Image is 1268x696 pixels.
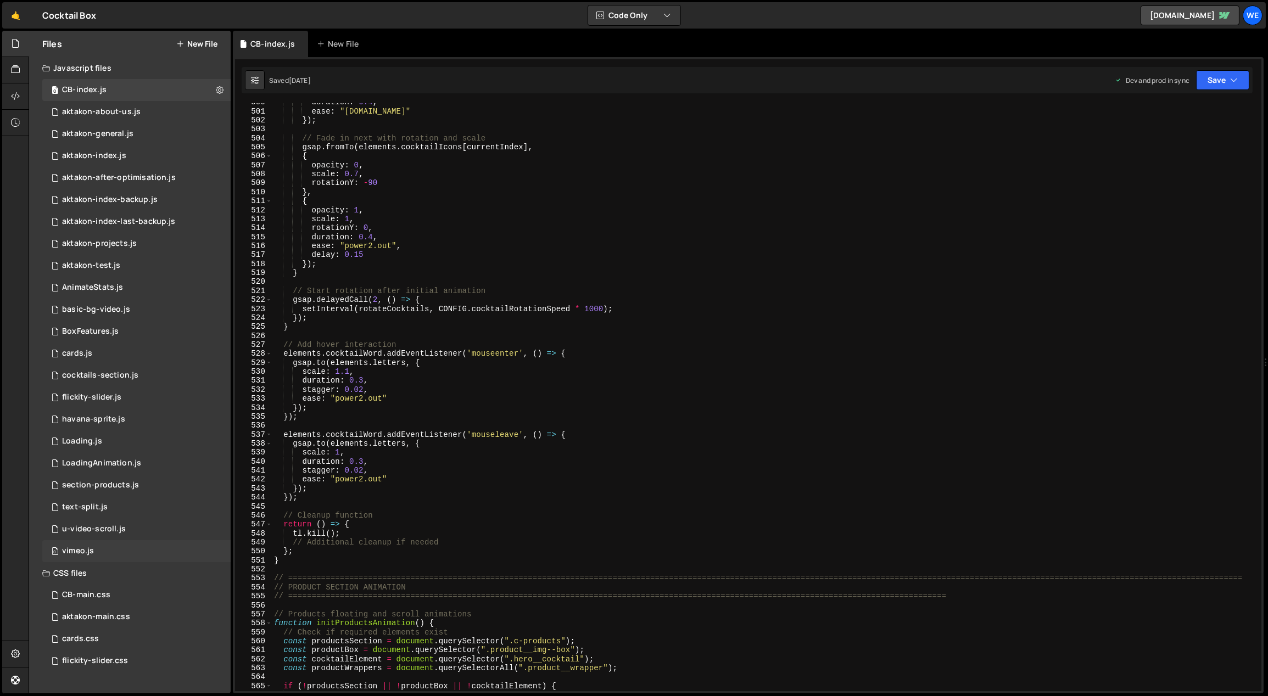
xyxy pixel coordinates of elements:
[235,223,272,232] div: 514
[235,574,272,582] div: 553
[235,143,272,151] div: 505
[42,123,231,145] div: 12094/45380.js
[235,287,272,295] div: 521
[235,242,272,250] div: 516
[1243,5,1263,25] a: We
[62,85,107,95] div: CB-index.js
[235,466,272,475] div: 541
[235,547,272,555] div: 550
[235,268,272,277] div: 519
[235,610,272,619] div: 557
[235,367,272,376] div: 530
[62,502,108,512] div: text-split.js
[235,151,272,160] div: 506
[317,38,363,49] div: New File
[235,421,272,430] div: 536
[235,349,272,358] div: 528
[42,430,231,452] div: 12094/34884.js
[42,321,231,343] div: 12094/30497.js
[42,584,231,606] div: 12094/46487.css
[235,448,272,457] div: 539
[235,116,272,125] div: 502
[42,540,231,562] div: 12094/29507.js
[62,129,133,139] div: aktakon-general.js
[62,107,141,117] div: aktakon-about-us.js
[235,511,272,520] div: 546
[42,364,231,386] div: 12094/36060.js
[1196,70,1249,90] button: Save
[269,76,311,85] div: Saved
[235,358,272,367] div: 529
[235,340,272,349] div: 527
[42,211,231,233] div: 12094/44999.js
[62,261,120,271] div: aktakon-test.js
[235,529,272,538] div: 548
[235,583,272,592] div: 554
[235,215,272,223] div: 513
[62,414,125,424] div: havana-sprite.js
[42,277,231,299] div: 12094/30498.js
[235,655,272,664] div: 562
[42,386,231,408] div: 12094/35474.js
[29,57,231,79] div: Javascript files
[42,628,231,650] div: 12094/34666.css
[62,524,126,534] div: u-video-scroll.js
[42,167,231,189] div: 12094/46147.js
[235,628,272,637] div: 559
[235,376,272,385] div: 531
[250,38,295,49] div: CB-index.js
[62,195,158,205] div: aktakon-index-backup.js
[235,250,272,259] div: 517
[235,403,272,412] div: 534
[235,592,272,600] div: 555
[235,412,272,421] div: 535
[62,546,94,556] div: vimeo.js
[62,436,102,446] div: Loading.js
[62,239,137,249] div: aktakon-projects.js
[42,606,231,628] div: 12094/43205.css
[235,646,272,654] div: 561
[235,260,272,268] div: 518
[289,76,311,85] div: [DATE]
[62,173,176,183] div: aktakon-after-optimisation.js
[235,206,272,215] div: 512
[235,439,272,448] div: 538
[62,283,123,293] div: AnimateStats.js
[42,9,96,22] div: Cocktail Box
[235,170,272,178] div: 508
[235,134,272,143] div: 504
[42,38,62,50] h2: Files
[235,197,272,205] div: 511
[42,255,231,277] div: 12094/45381.js
[62,590,110,600] div: CB-main.css
[235,394,272,403] div: 533
[62,458,141,468] div: LoadingAnimation.js
[235,457,272,466] div: 540
[235,502,272,511] div: 545
[235,601,272,610] div: 556
[62,151,126,161] div: aktakon-index.js
[235,322,272,331] div: 525
[42,452,231,474] div: 12094/30492.js
[42,299,231,321] div: 12094/36058.js
[235,475,272,484] div: 542
[235,161,272,170] div: 507
[62,480,139,490] div: section-products.js
[2,2,29,29] a: 🤙
[1115,76,1189,85] div: Dev and prod in sync
[235,277,272,286] div: 520
[62,217,175,227] div: aktakon-index-last-backup.js
[235,538,272,547] div: 549
[235,664,272,672] div: 563
[62,305,130,315] div: basic-bg-video.js
[235,619,272,627] div: 558
[42,79,231,101] div: 12094/46486.js
[42,189,231,211] div: 12094/44174.js
[62,634,99,644] div: cards.css
[235,385,272,394] div: 532
[235,305,272,313] div: 523
[62,392,121,402] div: flickity-slider.js
[235,565,272,574] div: 552
[235,430,272,439] div: 537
